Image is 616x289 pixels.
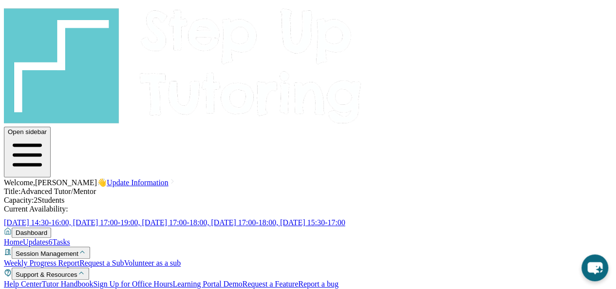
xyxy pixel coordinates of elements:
[79,259,124,267] a: Request a Sub
[8,128,47,135] span: Open sidebar
[4,187,20,195] span: Title:
[4,218,357,227] a: [DATE] 14:30-16:00, [DATE] 17:00-19:00, [DATE] 17:00-18:00, [DATE] 17:00-18:00, [DATE] 15:30-17:00
[42,280,93,288] a: Tutor Handbook
[4,259,79,267] a: Weekly Progress Report
[243,280,299,288] a: Request a Feature
[49,238,53,246] span: 6
[12,228,51,238] button: Dashboard
[4,205,68,213] span: Current Availability:
[4,280,42,288] a: Help Center
[12,247,90,259] button: Session Management
[23,238,52,246] a: Updates6
[4,196,34,204] span: Capacity:
[168,177,176,185] img: Chevron Right
[34,196,64,204] span: 2 Students
[12,268,89,280] button: Support & Resources
[16,250,78,257] span: Session Management
[124,259,181,267] a: Volunteer as a sub
[93,280,172,288] a: Sign Up for Office Hours
[4,127,51,177] button: Open sidebar
[16,229,47,236] span: Dashboard
[107,178,176,187] a: Update Information
[4,238,23,246] a: Home
[16,271,77,278] span: Support & Resources
[20,187,96,195] span: Advanced Tutor/Mentor
[4,218,345,227] span: [DATE] 14:30-16:00, [DATE] 17:00-19:00, [DATE] 17:00-18:00, [DATE] 17:00-18:00, [DATE] 15:30-17:00
[4,4,362,125] img: logo
[581,254,608,281] button: chat-button
[4,178,107,187] span: Welcome, [PERSON_NAME] 👋
[298,280,338,288] a: Report a bug
[23,238,48,246] span: Updates
[173,280,243,288] a: Learning Portal Demo
[53,238,70,246] a: Tasks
